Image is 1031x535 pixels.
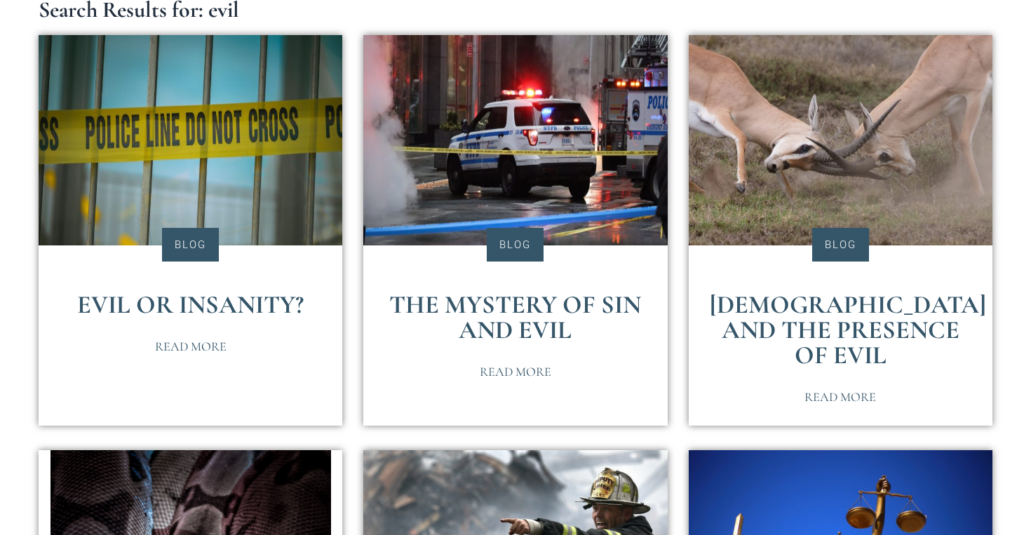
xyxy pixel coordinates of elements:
[389,290,641,345] a: The Mystery of Sin and Evil
[480,365,551,378] span: Read More
[463,357,568,386] a: Read More
[138,332,243,361] a: Read More
[155,340,227,353] span: Read More
[710,290,986,370] a: [DEMOGRAPHIC_DATA] and the Presence of Evil
[804,391,876,403] span: Read More
[77,290,304,320] a: Evil or Insanity?
[788,382,893,412] a: Read More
